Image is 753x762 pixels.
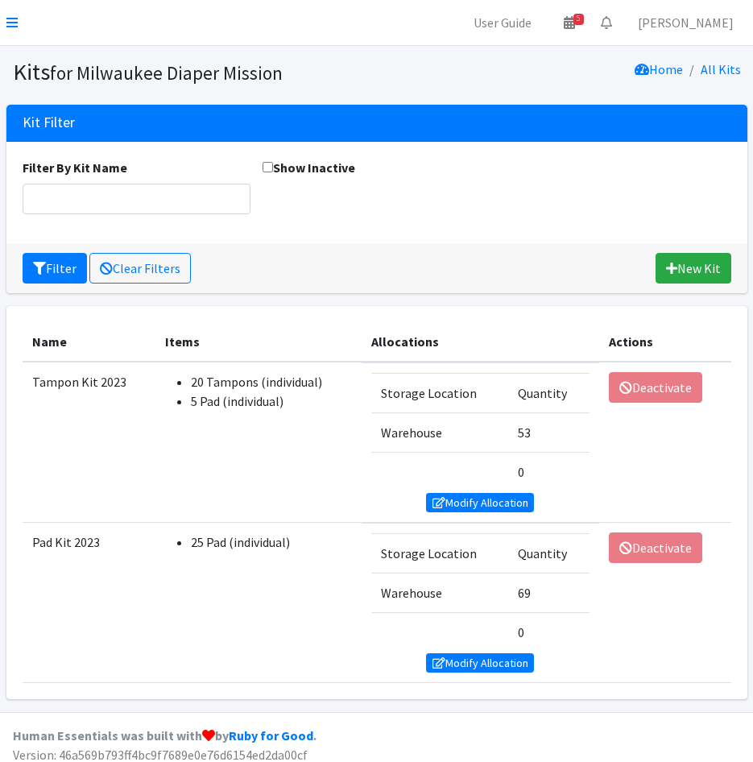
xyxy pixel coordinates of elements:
[191,391,352,411] li: 5 Pad (individual)
[13,58,371,86] h1: Kits
[229,727,313,743] a: Ruby for Good
[23,523,155,683] td: Pad Kit 2023
[191,372,352,391] li: 20 Tampons (individual)
[635,61,683,77] a: Home
[371,412,508,452] td: Warehouse
[50,61,283,85] small: for Milwaukee Diaper Mission
[89,253,191,284] a: Clear Filters
[508,452,590,491] td: 0
[371,573,508,612] td: Warehouse
[23,158,127,177] label: Filter By Kit Name
[508,612,590,652] td: 0
[23,362,155,523] td: Tampon Kit 2023
[362,322,599,362] th: Allocations
[551,6,588,39] a: 5
[508,533,590,573] td: Quantity
[23,253,87,284] button: Filter
[508,573,590,612] td: 69
[263,162,273,172] input: Show Inactive
[13,727,317,743] strong: Human Essentials was built with by .
[508,373,590,412] td: Quantity
[191,532,352,552] li: 25 Pad (individual)
[371,533,508,573] td: Storage Location
[23,322,155,362] th: Name
[426,493,534,512] a: Modify Allocation
[371,373,508,412] td: Storage Location
[625,6,747,39] a: [PERSON_NAME]
[573,14,584,25] span: 5
[155,322,362,362] th: Items
[461,6,544,39] a: User Guide
[23,114,75,131] h3: Kit Filter
[599,322,731,362] th: Actions
[656,253,731,284] a: New Kit
[263,158,355,177] label: Show Inactive
[701,61,741,77] a: All Kits
[508,412,590,452] td: 53
[426,653,534,673] a: Modify Allocation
